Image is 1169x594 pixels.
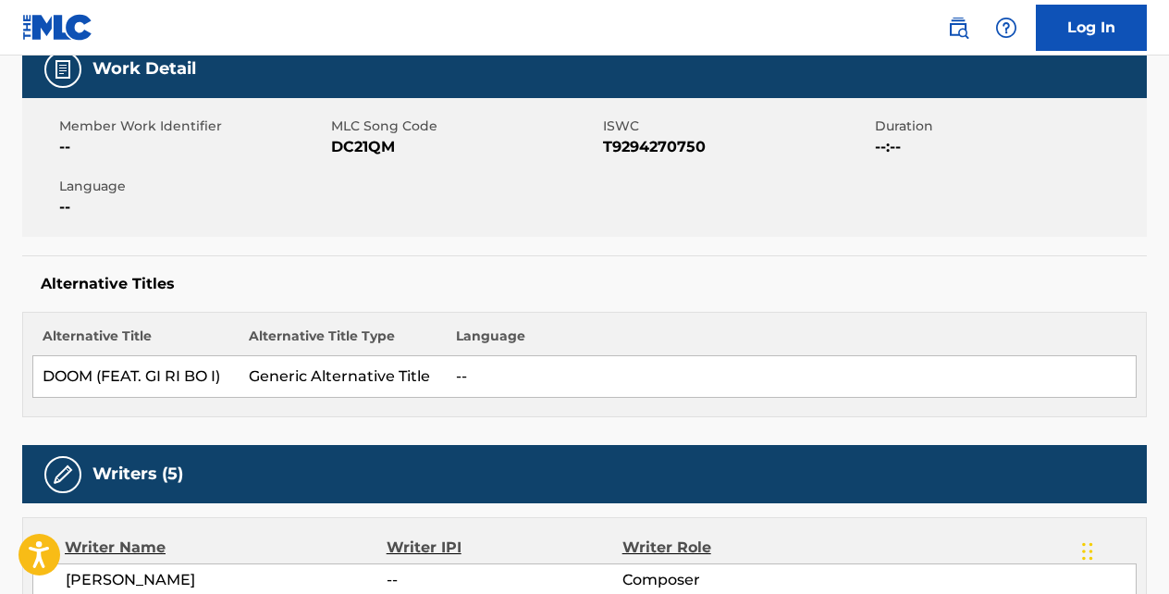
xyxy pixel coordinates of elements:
span: MLC Song Code [331,117,598,136]
h5: Writers (5) [92,464,183,485]
iframe: Chat Widget [1077,505,1169,594]
span: Duration [875,117,1142,136]
div: Help [988,9,1025,46]
span: Member Work Identifier [59,117,326,136]
div: Writer Name [65,537,387,559]
img: Writers [52,464,74,486]
span: -- [59,196,326,218]
img: help [995,17,1017,39]
img: Work Detail [52,58,74,80]
span: T9294270750 [603,136,870,158]
span: [PERSON_NAME] [66,569,387,591]
img: search [947,17,969,39]
div: Writer IPI [387,537,622,559]
h5: Work Detail [92,58,196,80]
td: DOOM (FEAT. GI RI BO I) [33,356,240,398]
th: Alternative Title [33,327,240,356]
span: --:-- [875,136,1142,158]
td: -- [447,356,1137,398]
th: Language [447,327,1137,356]
th: Alternative Title Type [240,327,447,356]
span: DC21QM [331,136,598,158]
a: Log In [1036,5,1147,51]
div: Writer Role [622,537,837,559]
a: Public Search [940,9,977,46]
h5: Alternative Titles [41,275,1128,293]
span: -- [59,136,326,158]
img: MLC Logo [22,14,93,41]
span: Language [59,177,326,196]
div: Drag [1082,524,1093,579]
td: Generic Alternative Title [240,356,447,398]
span: -- [387,569,622,591]
span: ISWC [603,117,870,136]
span: Composer [622,569,836,591]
